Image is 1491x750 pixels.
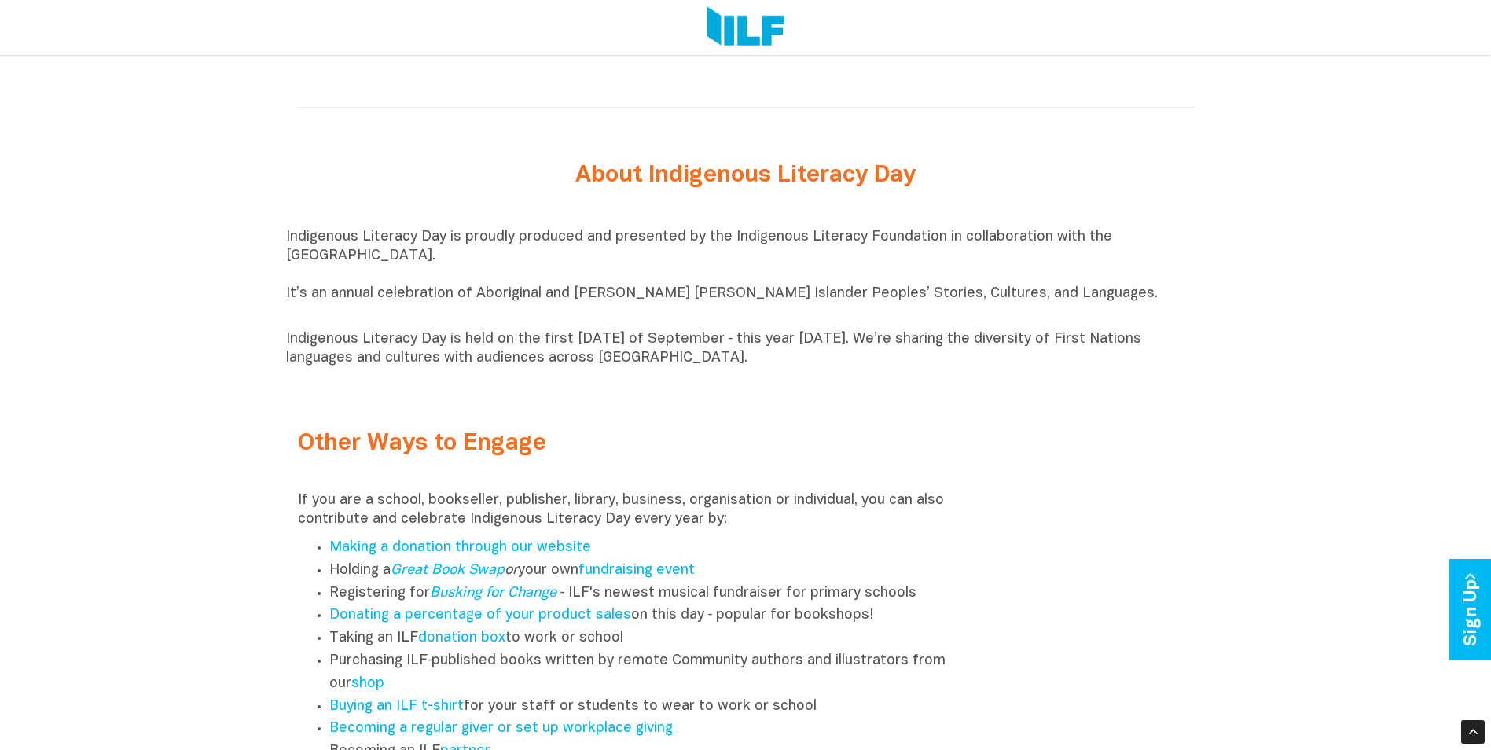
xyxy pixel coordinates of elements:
[329,605,964,627] li: on this day ‑ popular for bookshops!
[451,163,1041,189] h2: About Indigenous Literacy Day
[430,586,556,600] a: Busking for Change
[329,696,964,719] li: for your staff or students to wear to work or school
[286,228,1206,322] p: Indigenous Literacy Day is proudly produced and presented by the Indigenous Literacy Foundation i...
[329,722,673,735] a: Becoming a regular giver or set up workplace giving
[707,6,784,49] img: Logo
[391,564,505,577] a: Great Book Swap
[298,491,964,529] p: If you are a school, bookseller, publisher, library, business, organisation or individual, you ca...
[286,330,1206,368] p: Indigenous Literacy Day is held on the first [DATE] of September ‑ this year [DATE]. We’re sharin...
[329,560,964,583] li: Holding a your own
[329,583,964,605] li: Registering for ‑ ILF's newest musical fundraiser for primary schools
[329,627,964,650] li: Taking an ILF to work or school
[578,564,695,577] a: fundraising event
[298,431,964,457] h2: Other Ways to Engage
[329,650,964,696] li: Purchasing ILF‑published books written by remote Community authors and illustrators from our
[329,541,591,554] a: Making a donation through our website
[329,700,464,713] a: Buying an ILF t-shirt
[351,677,384,690] a: shop
[391,564,518,577] em: or
[329,608,631,622] a: Donating a percentage of your product sales
[418,631,505,645] a: donation box
[1461,720,1485,744] div: Scroll Back to Top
